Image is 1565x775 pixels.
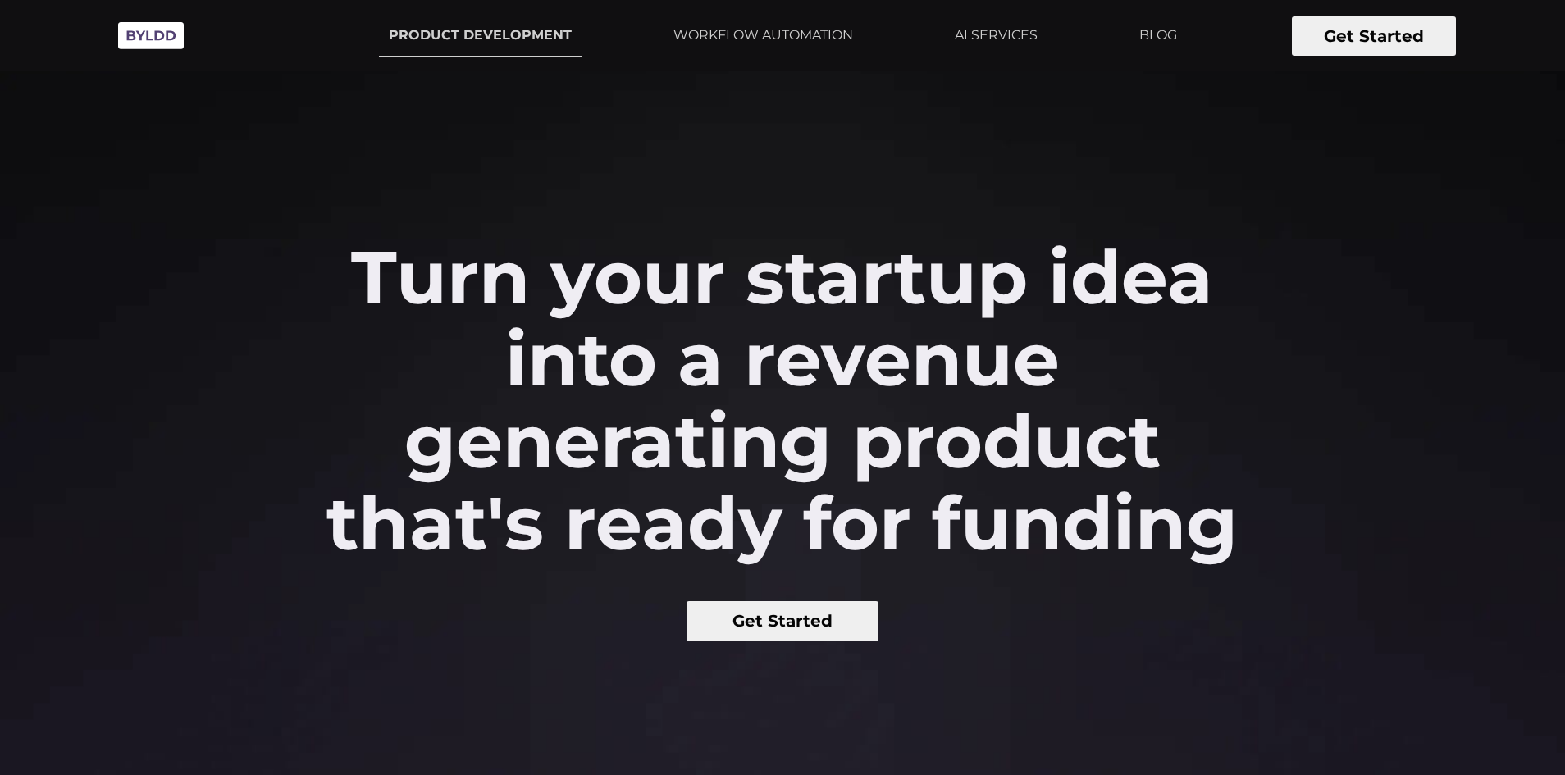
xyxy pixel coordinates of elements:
button: Get Started [1292,16,1456,56]
h2: Turn your startup idea into a revenue generating product that's ready for funding [313,236,1252,564]
button: Get Started [687,601,879,641]
a: WORKFLOW AUTOMATION [664,15,863,56]
a: PRODUCT DEVELOPMENT [379,15,582,57]
a: BLOG [1129,15,1187,56]
a: AI SERVICES [945,15,1047,56]
img: Byldd - Product Development Company [110,13,192,58]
